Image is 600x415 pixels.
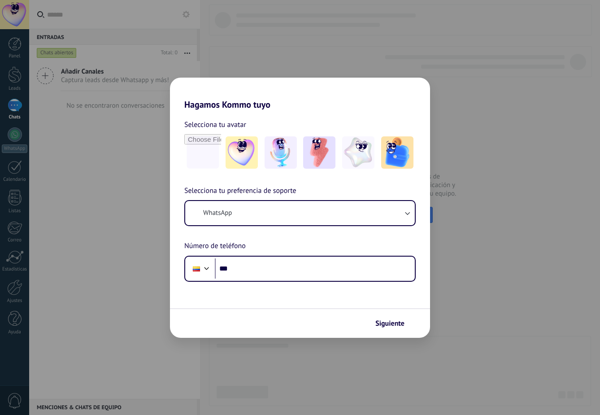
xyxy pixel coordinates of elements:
button: WhatsApp [185,201,415,225]
span: Selecciona tu avatar [184,119,246,131]
span: WhatsApp [203,209,232,218]
span: Siguiente [375,320,404,327]
h2: Hagamos Kommo tuyo [170,78,430,110]
img: -5.jpeg [381,136,413,169]
img: -2.jpeg [265,136,297,169]
img: -1.jpeg [226,136,258,169]
div: Colombia: + 57 [188,259,205,278]
button: Siguiente [371,316,417,331]
img: -4.jpeg [342,136,374,169]
span: Número de teléfono [184,240,246,252]
img: -3.jpeg [303,136,335,169]
span: Selecciona tu preferencia de soporte [184,185,296,197]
